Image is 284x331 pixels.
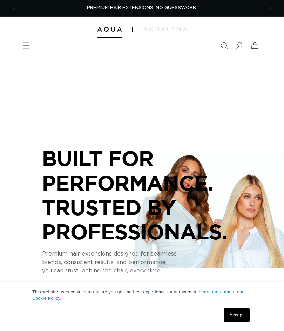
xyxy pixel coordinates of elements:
[42,250,242,275] p: Premium hair extensions designed for seamless blends, consistent results, and performance you can...
[224,308,250,322] a: Accept
[87,6,197,10] span: PREMIUM HAIR EXTENSIONS. NO GUESSWORK.
[32,289,252,302] p: This website uses cookies to ensure you get the best experience on our website.
[97,27,122,32] img: Aqua Hair Extensions
[263,1,278,16] button: Next announcement
[216,38,232,53] summary: Search
[143,27,187,31] img: aqualyna.com
[19,38,34,53] summary: Menu
[6,1,21,16] button: Previous announcement
[42,146,242,244] p: BUILT FOR PERFORMANCE. TRUSTED BY PROFESSIONALS.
